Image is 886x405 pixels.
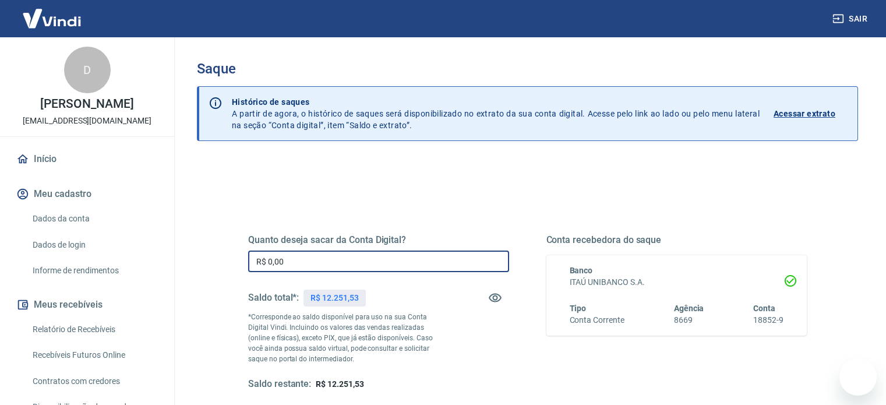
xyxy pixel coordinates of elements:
span: Tipo [570,304,587,313]
span: Conta [753,304,775,313]
p: [PERSON_NAME] [40,98,133,110]
button: Meus recebíveis [14,292,160,318]
a: Acessar extrato [774,96,848,131]
a: Início [14,146,160,172]
a: Contratos com credores [28,369,160,393]
a: Recebíveis Futuros Online [28,343,160,367]
a: Relatório de Recebíveis [28,318,160,341]
a: Informe de rendimentos [28,259,160,283]
h6: 8669 [674,314,704,326]
p: A partir de agora, o histórico de saques será disponibilizado no extrato da sua conta digital. Ac... [232,96,760,131]
span: R$ 12.251,53 [316,379,363,389]
span: Agência [674,304,704,313]
span: Banco [570,266,593,275]
img: Vindi [14,1,90,36]
p: Histórico de saques [232,96,760,108]
h5: Quanto deseja sacar da Conta Digital? [248,234,509,246]
button: Meu cadastro [14,181,160,207]
h5: Saldo total*: [248,292,299,304]
h5: Conta recebedora do saque [546,234,807,246]
p: [EMAIL_ADDRESS][DOMAIN_NAME] [23,115,151,127]
a: Dados de login [28,233,160,257]
div: D [64,47,111,93]
h6: ITAÚ UNIBANCO S.A. [570,276,784,288]
p: Acessar extrato [774,108,835,119]
button: Sair [830,8,872,30]
a: Dados da conta [28,207,160,231]
p: *Corresponde ao saldo disponível para uso na sua Conta Digital Vindi. Incluindo os valores das ve... [248,312,444,364]
p: R$ 12.251,53 [310,292,358,304]
iframe: Botão para abrir a janela de mensagens [839,358,877,396]
h6: Conta Corrente [570,314,624,326]
h6: 18852-9 [753,314,783,326]
h3: Saque [197,61,858,77]
h5: Saldo restante: [248,378,311,390]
